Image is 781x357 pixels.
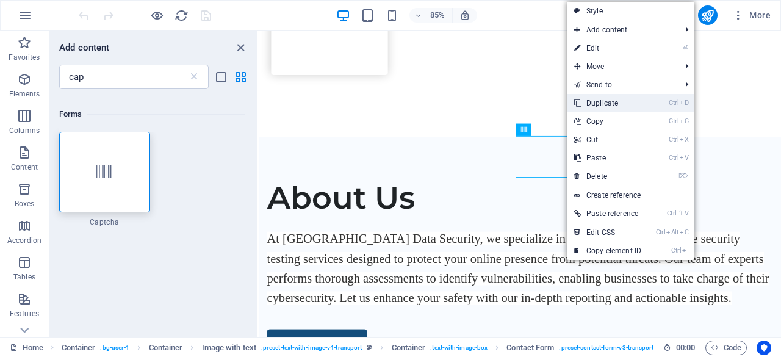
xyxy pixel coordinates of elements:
i: On resize automatically adjust zoom level to fit chosen device. [459,10,470,21]
nav: breadcrumb [62,341,750,355]
button: 85% [409,8,453,23]
input: Search [59,65,188,89]
a: Style [567,2,694,20]
i: Reload page [175,9,189,23]
i: Ctrl [669,154,678,162]
span: Captcha [59,217,150,227]
button: Click here to leave preview mode and continue editing [149,8,164,23]
i: Alt [666,228,678,236]
a: ⌦Delete [567,167,649,186]
span: 00 00 [676,341,695,355]
i: C [680,228,688,236]
h6: Forms [59,107,245,121]
div: Captcha [59,132,150,227]
h6: Session time [663,341,696,355]
button: Code [705,341,747,355]
span: . text-with-image-box [430,341,488,355]
a: CtrlDDuplicate [567,94,649,112]
button: publish [698,5,718,25]
span: Click to select. Double-click to edit [149,341,183,355]
i: C [680,117,688,125]
i: X [680,135,688,143]
button: Usercentrics [757,341,771,355]
span: . bg-user-1 [100,341,129,355]
span: Click to select. Double-click to edit [392,341,426,355]
button: reload [174,8,189,23]
i: Ctrl [656,228,666,236]
i: This element is a customizable preset [367,344,372,351]
p: Accordion [7,236,41,245]
i: V [685,209,688,217]
a: CtrlCCopy [567,112,649,131]
button: list-view [214,70,228,84]
h6: 85% [428,8,447,23]
i: ⇧ [678,209,683,217]
a: CtrlAltCEdit CSS [567,223,649,242]
p: Features [10,309,39,319]
p: Content [11,162,38,172]
a: Click to cancel selection. Double-click to open Pages [10,341,43,355]
span: : [685,343,686,352]
button: close panel [233,40,248,55]
p: Tables [13,272,35,282]
span: Add content [567,21,676,39]
a: CtrlICopy element ID [567,242,649,260]
i: Ctrl [671,247,681,254]
p: Boxes [15,199,35,209]
i: ⏎ [683,44,688,52]
span: Click to select. Double-click to edit [202,341,256,355]
span: Click to select. Double-click to edit [62,341,96,355]
i: ⌦ [678,172,688,180]
i: Ctrl [667,209,677,217]
a: Send to [567,76,676,94]
a: Ctrl⇧VPaste reference [567,204,649,223]
i: Ctrl [669,117,678,125]
p: Favorites [9,52,40,62]
a: CtrlVPaste [567,149,649,167]
a: CtrlXCut [567,131,649,149]
span: . preset-text-with-image-v4-transport [261,341,362,355]
span: Click to select. Double-click to edit [506,341,554,355]
a: ⏎Edit [567,39,649,57]
i: I [682,247,688,254]
span: . preset-contact-form-v3-transport [559,341,653,355]
button: grid-view [233,70,248,84]
span: More [732,9,771,21]
p: Elements [9,89,40,99]
button: More [727,5,776,25]
i: Publish [700,9,714,23]
p: Columns [9,126,40,135]
a: Create reference [567,186,694,204]
i: D [680,99,688,107]
span: Code [711,341,741,355]
span: Move [567,57,676,76]
h6: Add content [59,40,110,55]
i: Ctrl [669,99,678,107]
i: Ctrl [669,135,678,143]
i: V [680,154,688,162]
